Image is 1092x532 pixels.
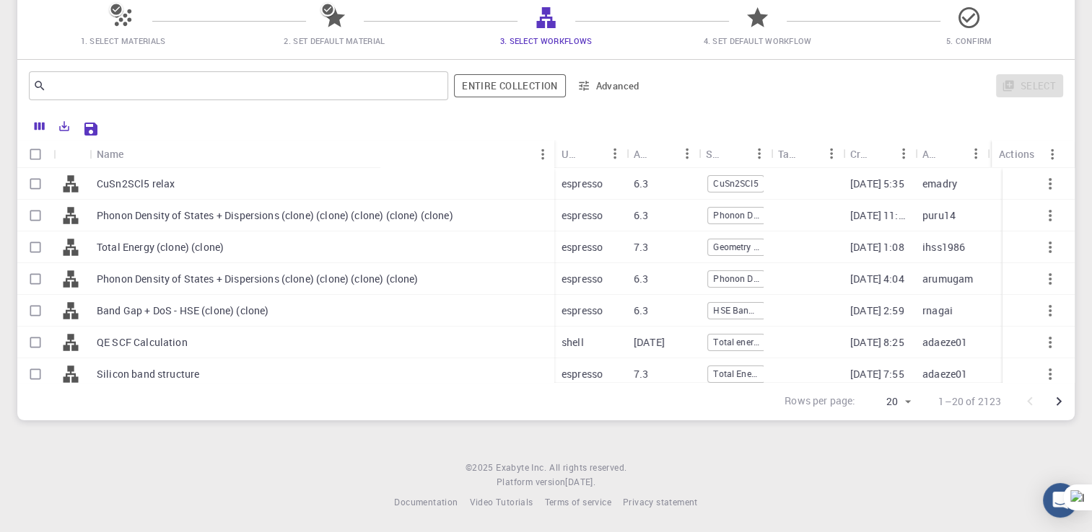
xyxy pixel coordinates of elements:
[634,177,648,191] p: 6.3
[603,142,626,165] button: Menu
[869,142,892,165] button: Sort
[725,142,748,165] button: Sort
[1043,483,1078,518] div: Open Intercom Messenger
[708,368,764,380] span: Total Energy
[915,140,987,168] div: Account
[500,35,593,46] span: 3. Select Workflows
[850,367,904,381] p: [DATE] 7:55
[52,115,77,138] button: Export
[469,495,533,510] a: Video Tutorials
[992,140,1064,168] div: Actions
[97,303,268,318] p: Band Gap + DoS - HSE (clone) (clone)
[394,495,458,510] a: Documentation
[565,475,595,489] a: [DATE].
[531,143,554,166] button: Menu
[284,35,385,46] span: 2. Set Default Material
[892,142,915,165] button: Menu
[861,391,915,412] div: 20
[999,140,1034,168] div: Actions
[562,240,603,254] p: espresso
[634,367,648,381] p: 7.3
[634,335,665,350] p: [DATE]
[544,496,611,507] span: Terms of service
[623,496,698,507] span: Privacy statement
[634,240,648,254] p: 7.3
[945,35,992,46] span: 5. Confirm
[706,140,725,168] div: Subworkflows
[634,272,648,286] p: 6.3
[850,240,904,254] p: [DATE] 1:08
[97,177,175,191] p: CuSn2SCl5 relax
[922,177,957,191] p: emadry
[496,461,546,475] a: Exabyte Inc.
[544,495,611,510] a: Terms of service
[454,74,565,97] span: Filter throughout whole library including sets (folders)
[97,140,124,168] div: Name
[81,35,166,46] span: 1. Select Materials
[1041,143,1064,166] button: Menu
[922,335,967,350] p: adaeze01
[562,303,603,318] p: espresso
[850,303,904,318] p: [DATE] 2:59
[97,240,224,254] p: Total Energy (clone) (clone)
[785,394,855,410] p: Rows per page:
[748,142,771,165] button: Menu
[454,74,565,97] button: Entire collection
[922,208,956,223] p: puru14
[771,140,843,168] div: Tags
[29,10,81,23] span: Support
[53,140,89,168] div: Icon
[623,495,698,510] a: Privacy statement
[938,394,1001,409] p: 1–20 of 2123
[1044,387,1073,416] button: Go to next page
[496,461,546,473] span: Exabyte Inc.
[27,115,52,138] button: Columns
[797,142,820,165] button: Sort
[708,241,764,253] span: Geometry and Phonon
[843,140,915,168] div: Created
[708,209,764,221] span: Phonon Density of States + Dispersions
[850,140,869,168] div: Created
[124,143,147,166] button: Sort
[562,335,584,350] p: shell
[562,367,603,381] p: espresso
[922,140,941,168] div: Account
[922,240,965,254] p: ihss1986
[562,208,603,223] p: espresso
[850,177,904,191] p: [DATE] 5:35
[565,476,595,487] span: [DATE] .
[708,177,763,190] span: CuSn2SCl5
[708,336,764,348] span: Total energy
[676,142,699,165] button: Menu
[922,303,953,318] p: rnagai
[626,140,699,168] div: Application Version
[850,208,908,223] p: [DATE] 11:42
[97,272,419,286] p: Phonon Density of States + Dispersions (clone) (clone) (clone) (clone)
[562,272,603,286] p: espresso
[97,335,188,350] p: QE SCF Calculation
[850,335,904,350] p: [DATE] 8:25
[562,177,603,191] p: espresso
[562,140,580,168] div: Used application
[580,142,603,165] button: Sort
[554,140,626,168] div: Used application
[652,142,676,165] button: Sort
[469,496,533,507] span: Video Tutorials
[634,208,648,223] p: 6.3
[820,142,843,165] button: Menu
[941,142,964,165] button: Sort
[634,303,648,318] p: 6.3
[572,74,647,97] button: Advanced
[703,35,811,46] span: 4. Set Default Workflow
[77,115,105,143] button: Save Explorer Settings
[394,496,458,507] span: Documentation
[964,142,987,165] button: Menu
[634,140,652,168] div: Application Version
[89,140,554,168] div: Name
[699,140,771,168] div: Subworkflows
[497,475,565,489] span: Platform version
[922,367,967,381] p: adaeze01
[850,272,904,286] p: [DATE] 4:04
[466,461,496,475] span: © 2025
[708,304,764,316] span: HSE Band Gap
